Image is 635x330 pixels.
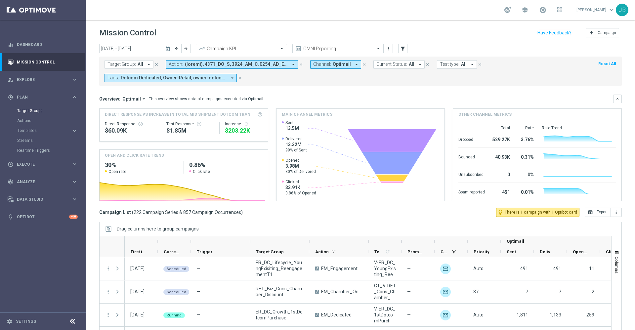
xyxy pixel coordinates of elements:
[7,318,13,324] i: settings
[585,209,622,215] multiple-options-button: Export to CSV
[517,312,528,317] span: 1,811
[71,76,78,83] i: keyboard_arrow_right
[18,129,71,133] div: Templates
[17,208,69,226] a: Optibot
[321,266,358,271] span: EM_Engagement
[285,163,316,169] span: 3.98M
[458,169,485,179] div: Unsubscribed
[7,42,78,47] div: equalizer Dashboard
[8,53,78,71] div: Mission Control
[321,289,363,295] span: EM_Chamber_Onboarding
[196,266,200,271] span: —
[542,125,616,131] div: Rate Trend
[8,208,78,226] div: Optibot
[374,283,396,301] span: CT_V-RET_Cons_Chamber_Discount Confirmation
[105,111,255,117] span: Direct Response VS Increase In Total Mid Shipment Dotcom Transaction Amount
[138,62,143,67] span: All
[493,125,510,131] div: Total
[315,313,319,317] span: A
[8,94,71,100] div: Plan
[105,121,155,127] div: Direct Response
[613,95,622,103] button: keyboard_arrow_down
[17,162,71,166] span: Execute
[437,60,477,69] button: Test type: All arrow_drop_down
[7,162,78,167] div: play_circle_outline Execute keyboard_arrow_right
[407,249,423,254] span: Promotions
[71,179,78,185] i: keyboard_arrow_right
[105,289,111,295] i: more_vert
[169,62,183,67] span: Action:
[615,97,620,101] i: keyboard_arrow_down
[163,312,185,318] colored-tag: Running
[105,127,155,135] div: $60,092
[172,44,181,53] button: arrow_back
[174,46,179,51] i: arrow_back
[458,186,485,197] div: Spam reported
[588,210,593,215] i: open_in_browser
[458,134,485,144] div: Dropped
[458,111,512,117] h4: Other channel metrics
[117,226,199,231] div: Row Groups
[526,289,528,294] span: 7
[71,94,78,100] i: keyboard_arrow_right
[164,249,180,254] span: Current Status
[229,75,235,81] i: arrow_drop_down
[537,30,571,35] input: Have Feedback?
[440,62,459,67] span: Test type:
[121,75,227,81] span: Dotcom Dedicated, Owner-Retail, owner-dotcom-dedicated, owner-omni-dedicated, owner-retail
[521,6,529,14] span: school
[7,197,78,202] div: Data Studio keyboard_arrow_right
[17,145,85,155] div: Realtime Triggers
[256,249,284,254] span: Target Group
[295,45,302,52] i: preview
[167,267,186,271] span: Scheduled
[196,44,287,53] ng-select: Campaign KPI
[17,95,71,99] span: Plan
[290,62,296,67] i: arrow_drop_down
[559,289,561,294] span: 7
[518,151,534,162] div: 0.31%
[8,36,78,53] div: Dashboard
[8,179,71,185] div: Analyze
[315,267,319,270] span: A
[7,60,78,65] button: Mission Control
[354,62,360,67] i: arrow_drop_down
[374,249,384,254] span: Templates
[71,161,78,167] i: keyboard_arrow_right
[473,266,484,271] span: Auto
[598,30,616,35] span: Campaign
[614,257,619,273] span: Columns
[310,60,361,69] button: Channel: Optimail arrow_drop_down
[166,127,214,135] div: $1,845,540
[407,289,411,295] span: —
[592,289,594,294] span: 2
[108,169,126,174] span: Open rate
[473,312,484,317] span: Auto
[117,226,199,231] span: Drag columns here to group campaigns
[8,214,14,220] i: lightbulb
[493,169,510,179] div: 0
[17,126,85,136] div: Templates
[285,136,307,142] span: Delivered
[17,136,85,145] div: Streams
[225,121,262,127] div: Increase
[425,62,430,67] i: close
[71,128,78,134] i: keyboard_arrow_right
[376,62,407,67] span: Current Status:
[71,196,78,202] i: keyboard_arrow_right
[8,161,14,167] i: play_circle_outline
[8,77,71,83] div: Explore
[105,312,111,318] button: more_vert
[398,44,407,53] button: filter_alt
[8,161,71,167] div: Execute
[18,129,65,133] span: Templates
[131,249,147,254] span: First in Range
[385,45,392,53] button: more_vert
[616,4,628,16] div: JB
[17,197,71,201] span: Data Studio
[361,61,367,68] button: close
[184,46,188,51] i: arrow_forward
[17,106,85,116] div: Target Groups
[99,209,243,215] h3: Campaign List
